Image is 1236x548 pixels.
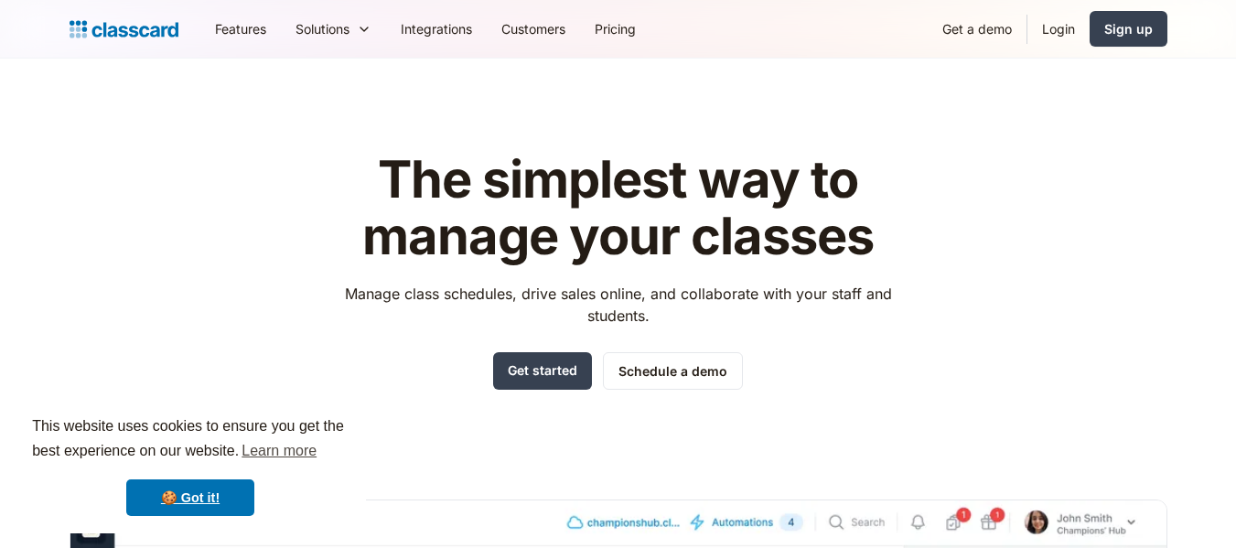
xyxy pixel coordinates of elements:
a: Customers [487,8,580,49]
a: Pricing [580,8,650,49]
span: This website uses cookies to ensure you get the best experience on our website. [32,415,349,465]
a: Get a demo [928,8,1026,49]
a: Features [200,8,281,49]
a: learn more about cookies [239,437,319,465]
a: dismiss cookie message [126,479,254,516]
a: Integrations [386,8,487,49]
p: Manage class schedules, drive sales online, and collaborate with your staff and students. [328,283,908,327]
h1: The simplest way to manage your classes [328,152,908,264]
div: Solutions [296,19,349,38]
div: Sign up [1104,19,1153,38]
div: Solutions [281,8,386,49]
a: Get started [493,352,592,390]
a: Sign up [1090,11,1167,47]
div: cookieconsent [15,398,366,533]
a: Logo [70,16,178,42]
a: Schedule a demo [603,352,743,390]
a: Login [1027,8,1090,49]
